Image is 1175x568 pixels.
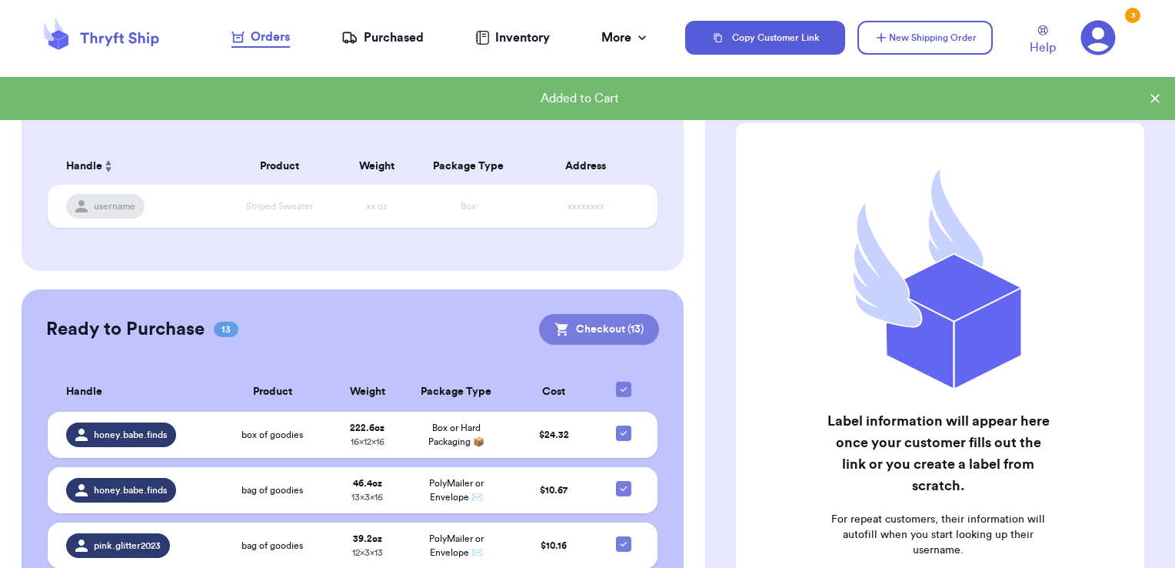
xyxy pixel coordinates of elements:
th: Weight [341,148,414,185]
h2: Label information will appear here once your customer fills out the link or you create a label fr... [824,410,1053,496]
a: Purchased [341,28,424,47]
span: 13 [214,322,238,337]
div: More [601,28,650,47]
span: $ 10.67 [540,486,568,495]
p: For repeat customers, their information will autofill when you start looking up their username. [824,512,1053,558]
span: PolyMailer or Envelope ✉️ [429,534,484,557]
span: 13 x 3 x 16 [351,493,383,502]
span: honey.babe.finds [94,429,167,441]
strong: 222.6 oz [350,423,384,433]
a: 3 [1080,20,1116,55]
span: Help [1030,38,1056,57]
th: Package Type [414,148,524,185]
span: honey.babe.finds [94,484,167,496]
span: username [94,200,135,212]
button: Copy Customer Link [685,21,845,55]
button: New Shipping Order [857,21,993,55]
th: Product [218,148,341,185]
div: 3 [1125,8,1140,23]
span: xxxxxxxx [568,202,604,211]
span: box of goodies [241,429,303,441]
span: Box or Hard Packaging 📦 [428,423,484,446]
span: 16 x 12 x 16 [351,437,384,446]
th: Product [213,373,331,412]
span: $ 24.32 [539,430,569,439]
th: Cost [510,373,599,412]
span: bag of goodies [241,484,303,496]
button: Sort ascending [102,157,115,175]
button: Checkout (13) [539,314,659,345]
span: xx oz [366,202,388,211]
span: PolyMailer or Envelope ✉️ [429,479,484,502]
strong: 39.2 oz [353,534,382,543]
span: Handle [66,159,102,175]
div: Added to Cart [12,89,1147,108]
th: Package Type [403,373,510,412]
span: $ 10.16 [541,541,567,550]
a: Inventory [475,28,550,47]
th: Weight [331,373,402,412]
span: Striped Sweater [246,202,313,211]
h2: Ready to Purchase [46,317,205,342]
strong: 46.4 oz [353,479,382,488]
div: Orders [231,28,290,46]
span: bag of goodies [241,540,303,552]
a: Orders [231,28,290,48]
span: Handle [66,384,102,400]
span: 12 x 3 x 13 [352,548,383,557]
span: Box [461,202,476,211]
a: Help [1030,25,1056,57]
th: Address [524,148,658,185]
span: pink.glitter2023 [94,540,161,552]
